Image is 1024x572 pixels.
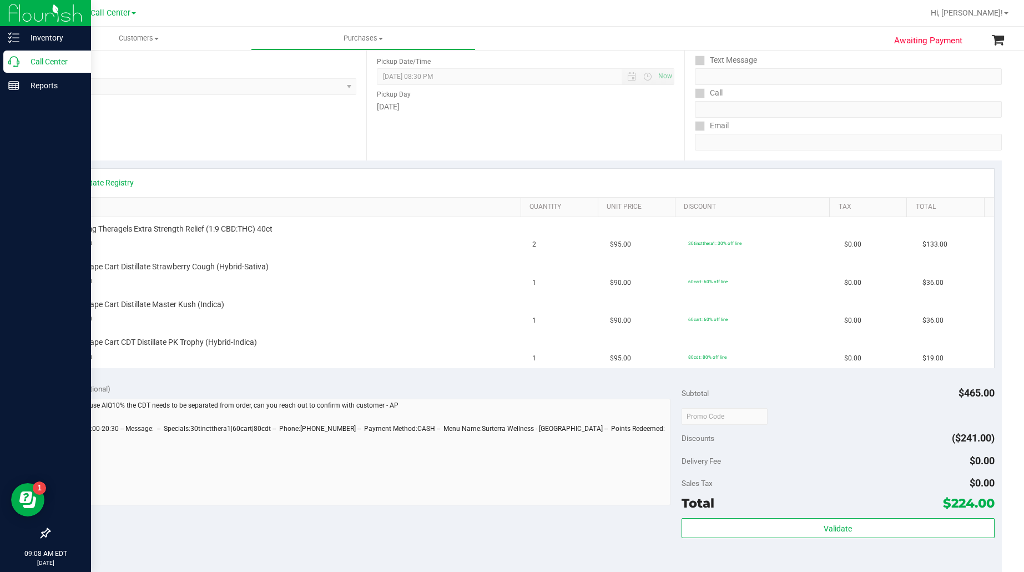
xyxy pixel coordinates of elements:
span: $0.00 [844,239,861,250]
span: 30tinctthera1: 30% off line [688,240,741,246]
iframe: Resource center unread badge [33,481,46,495]
span: 60cart: 60% off line [688,317,728,322]
span: FT 1g Vape Cart CDT Distillate PK Trophy (Hybrid-Indica) [64,337,257,348]
input: Format: (999) 999-9999 [695,68,1002,85]
a: Discount [684,203,825,212]
a: SKU [65,203,516,212]
span: 80cdt: 80% off line [688,354,727,360]
span: $0.00 [844,315,861,326]
span: $0.00 [844,353,861,364]
span: $36.00 [922,315,944,326]
label: Pickup Date/Time [377,57,431,67]
span: 1 [532,278,536,288]
a: Total [916,203,980,212]
span: Hi, [PERSON_NAME]! [931,8,1003,17]
span: Awaiting Payment [894,34,962,47]
button: Validate [682,518,994,538]
p: [DATE] [5,559,86,567]
span: $90.00 [610,315,631,326]
a: View State Registry [67,177,134,188]
span: $19.00 [922,353,944,364]
span: Total [682,495,714,511]
span: 2 [532,239,536,250]
p: Inventory [19,31,86,44]
inline-svg: Call Center [8,56,19,67]
span: Delivery Fee [682,456,721,465]
input: Format: (999) 999-9999 [695,101,1002,118]
span: 1 [532,315,536,326]
span: FT 1g Vape Cart Distillate Master Kush (Indica) [64,299,224,310]
a: Unit Price [607,203,671,212]
span: 60cart: 60% off line [688,279,728,284]
a: Quantity [529,203,594,212]
span: $224.00 [943,495,995,511]
span: $0.00 [970,455,995,466]
label: Text Message [695,52,757,68]
span: $0.00 [844,278,861,288]
span: SW 25mg Theragels Extra Strength Relief (1:9 CBD:THC) 40ct [64,224,273,234]
span: ($241.00) [952,432,995,444]
span: Discounts [682,428,714,448]
a: Tax [839,203,903,212]
span: $465.00 [959,387,995,399]
span: $90.00 [610,278,631,288]
p: 09:08 AM EDT [5,549,86,559]
span: $36.00 [922,278,944,288]
iframe: Resource center [11,483,44,516]
a: Purchases [251,27,475,50]
span: $95.00 [610,353,631,364]
inline-svg: Inventory [8,32,19,43]
span: Purchases [251,33,475,43]
label: Call [695,85,723,101]
span: $0.00 [970,477,995,489]
span: $133.00 [922,239,947,250]
p: Reports [19,79,86,92]
a: Customers [27,27,251,50]
span: FT 1g Vape Cart Distillate Strawberry Cough (Hybrid-Sativa) [64,262,269,272]
span: $95.00 [610,239,631,250]
span: Subtotal [682,389,709,398]
span: Validate [824,524,852,533]
span: Call Center [90,8,130,18]
span: 1 [532,353,536,364]
p: Call Center [19,55,86,68]
input: Promo Code [682,408,768,425]
div: [DATE] [377,101,674,113]
span: Customers [27,33,251,43]
span: Sales Tax [682,479,713,488]
label: Pickup Day [377,89,411,99]
inline-svg: Reports [8,80,19,91]
label: Email [695,118,729,134]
